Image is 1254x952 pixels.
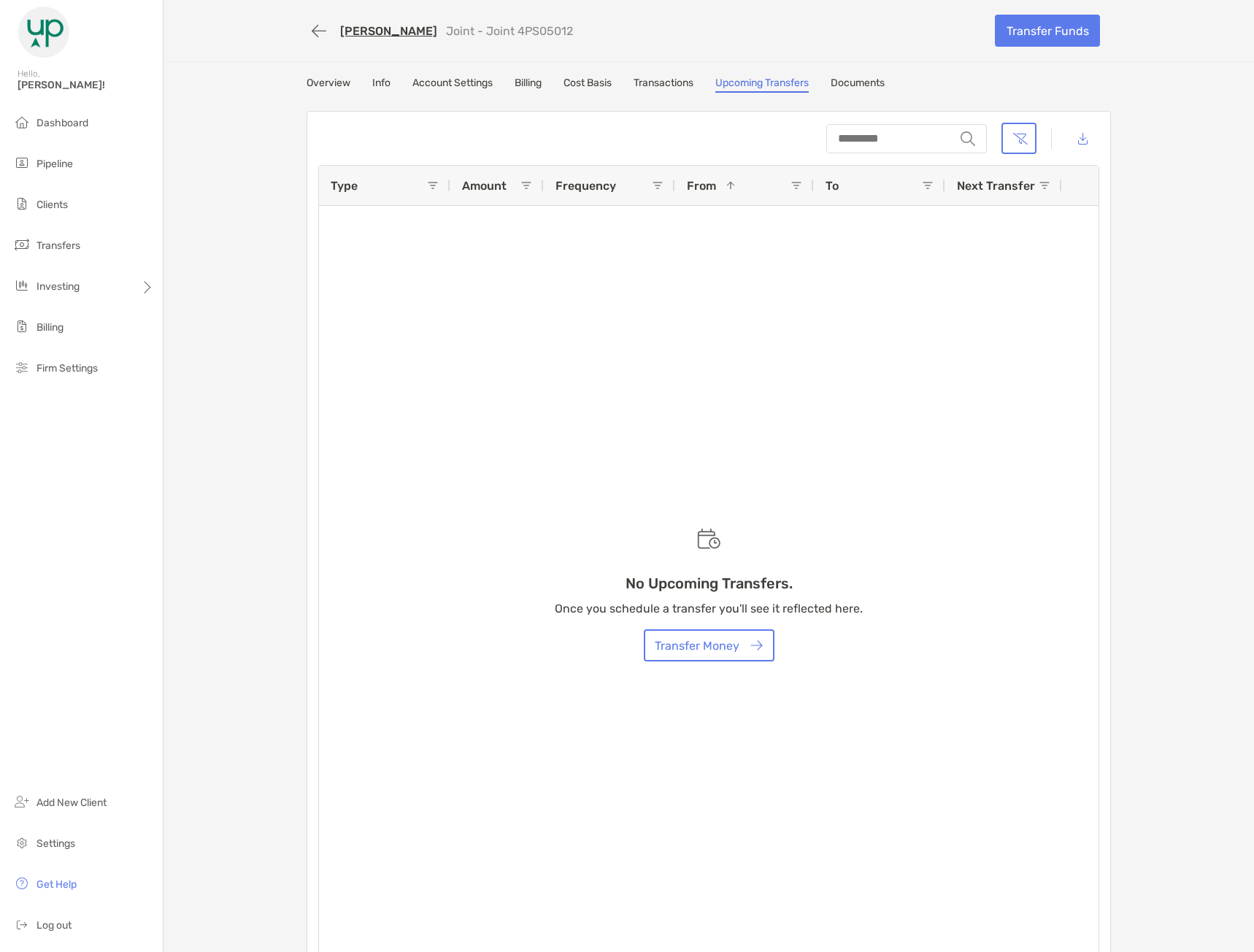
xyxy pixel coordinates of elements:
[13,915,31,933] img: logout icon
[750,640,763,651] img: button icon
[36,321,64,334] span: Billing
[36,878,77,891] span: Get Help
[36,199,68,211] span: Clients
[13,277,31,294] img: investing icon
[634,77,693,93] a: Transactions
[563,77,612,93] a: Cost Basis
[13,113,31,131] img: dashboard icon
[831,77,885,93] a: Documents
[13,834,31,851] img: settings icon
[18,79,154,91] span: [PERSON_NAME]!
[961,131,975,146] img: input icon
[13,154,31,172] img: pipeline icon
[36,280,80,293] span: Investing
[372,77,391,93] a: Info
[13,236,31,253] img: transfers icon
[36,158,73,170] span: Pipeline
[13,358,31,376] img: firm-settings icon
[307,77,350,93] a: Overview
[36,796,107,809] span: Add New Client
[555,599,863,618] p: Once you schedule a transfer you'll see it reflected here.
[36,239,80,252] span: Transfers
[715,77,809,93] a: Upcoming Transfers
[13,195,31,212] img: clients icon
[36,919,72,932] span: Log out
[515,77,542,93] a: Billing
[446,24,573,38] p: Joint - Joint 4PS05012
[13,793,31,810] img: add_new_client icon
[644,629,774,661] button: Transfer Money
[412,77,493,93] a: Account Settings
[18,6,70,58] img: Zoe Logo
[626,575,793,592] h3: No Upcoming Transfers.
[340,24,437,38] a: [PERSON_NAME]
[36,837,75,850] span: Settings
[697,529,720,549] img: Empty state scheduled
[36,117,88,129] span: Dashboard
[36,362,98,375] span: Firm Settings
[995,15,1100,47] a: Transfer Funds
[13,318,31,335] img: billing icon
[1001,123,1036,154] button: Clear filters
[13,875,31,892] img: get-help icon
